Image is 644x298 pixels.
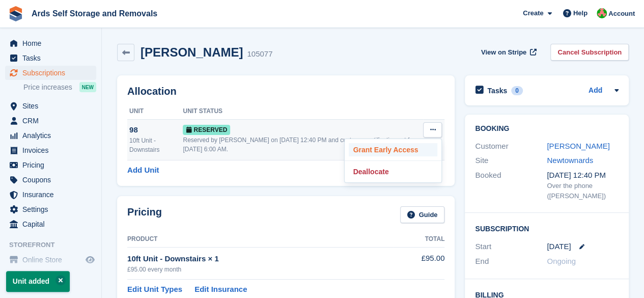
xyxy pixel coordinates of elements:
[129,136,183,154] div: 10ft Unit - Downstairs
[349,143,437,156] a: Grant Early Access
[475,125,619,133] h2: Booking
[5,36,96,50] a: menu
[22,128,83,143] span: Analytics
[5,253,96,267] a: menu
[477,44,539,61] a: View on Stripe
[481,47,526,58] span: View on Stripe
[79,82,96,92] div: NEW
[5,66,96,80] a: menu
[22,66,83,80] span: Subscriptions
[597,8,607,18] img: Ethan McFerran
[183,103,423,120] th: Unit Status
[547,170,619,181] div: [DATE] 12:40 PM
[84,254,96,266] a: Preview store
[8,6,23,21] img: stora-icon-8386f47178a22dfd0bd8f6a31ec36ba5ce8667c1dd55bd0f319d3a0aa187defe.svg
[550,44,629,61] a: Cancel Subscription
[247,48,272,60] div: 105077
[511,86,523,95] div: 0
[22,173,83,187] span: Coupons
[547,156,593,165] a: Newtownards
[22,253,83,267] span: Online Store
[547,241,571,253] time: 2025-09-03 00:00:00 UTC
[393,247,445,279] td: £95.00
[475,223,619,233] h2: Subscription
[141,45,243,59] h2: [PERSON_NAME]
[183,125,230,135] span: Reserved
[127,231,393,248] th: Product
[547,257,576,265] span: Ongoing
[5,99,96,113] a: menu
[475,241,547,253] div: Start
[127,265,393,274] div: £95.00 every month
[5,217,96,231] a: menu
[22,217,83,231] span: Capital
[22,36,83,50] span: Home
[127,165,159,176] a: Add Unit
[127,103,183,120] th: Unit
[5,187,96,202] a: menu
[22,158,83,172] span: Pricing
[23,83,72,92] span: Price increases
[5,158,96,172] a: menu
[5,128,96,143] a: menu
[400,206,445,223] a: Guide
[523,8,543,18] span: Create
[608,9,635,19] span: Account
[573,8,587,18] span: Help
[5,114,96,128] a: menu
[393,231,445,248] th: Total
[475,155,547,167] div: Site
[22,187,83,202] span: Insurance
[183,136,423,154] div: Reserved by [PERSON_NAME] on [DATE] 12:40 PM and customer notification set for [DATE] 6:00 AM.
[5,202,96,216] a: menu
[23,82,96,93] a: Price increases NEW
[547,142,609,150] a: [PERSON_NAME]
[127,86,444,97] h2: Allocation
[22,51,83,65] span: Tasks
[475,141,547,152] div: Customer
[27,5,161,22] a: Ards Self Storage and Removals
[5,143,96,157] a: menu
[22,99,83,113] span: Sites
[9,240,101,250] span: Storefront
[6,271,70,292] p: Unit added
[127,206,162,223] h2: Pricing
[194,284,247,295] a: Edit Insurance
[349,165,437,178] a: Deallocate
[22,143,83,157] span: Invoices
[5,173,96,187] a: menu
[127,284,182,295] a: Edit Unit Types
[475,256,547,267] div: End
[22,114,83,128] span: CRM
[487,86,507,95] h2: Tasks
[475,170,547,201] div: Booked
[22,202,83,216] span: Settings
[129,124,183,136] div: 98
[5,51,96,65] a: menu
[589,85,602,97] a: Add
[547,181,619,201] div: Over the phone ([PERSON_NAME])
[127,253,393,265] div: 10ft Unit - Downstairs × 1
